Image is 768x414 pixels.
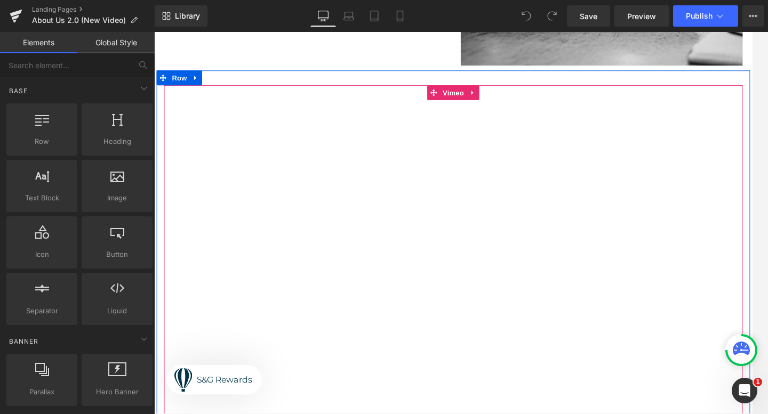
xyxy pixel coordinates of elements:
[85,249,149,260] span: Button
[541,5,563,27] button: Redo
[38,42,52,58] a: Expand / Collapse
[85,136,149,147] span: Heading
[10,249,74,260] span: Icon
[673,5,738,27] button: Publish
[387,5,413,27] a: Mobile
[85,386,149,397] span: Hero Banner
[10,386,74,397] span: Parallax
[85,192,149,204] span: Image
[362,5,387,27] a: Tablet
[155,5,207,27] a: New Library
[10,305,74,316] span: Separator
[32,5,155,14] a: Landing Pages
[10,192,74,204] span: Text Block
[686,12,713,20] span: Publish
[732,378,757,403] iframe: Intercom live chat
[580,11,597,22] span: Save
[627,11,656,22] span: Preview
[17,42,38,58] span: Row
[516,5,537,27] button: Undo
[77,32,155,53] a: Global Style
[614,5,669,27] a: Preview
[85,305,149,316] span: Liquid
[8,336,39,346] span: Banner
[32,16,126,25] span: About Us 2.0 (New Video)
[175,11,200,21] span: Library
[14,359,116,391] button: S&G Rewards
[310,5,336,27] a: Desktop
[742,5,764,27] button: More
[8,86,29,96] span: Base
[754,378,762,386] span: 1
[336,5,362,27] a: Laptop
[10,136,74,147] span: Row
[46,370,106,380] span: S&G Rewards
